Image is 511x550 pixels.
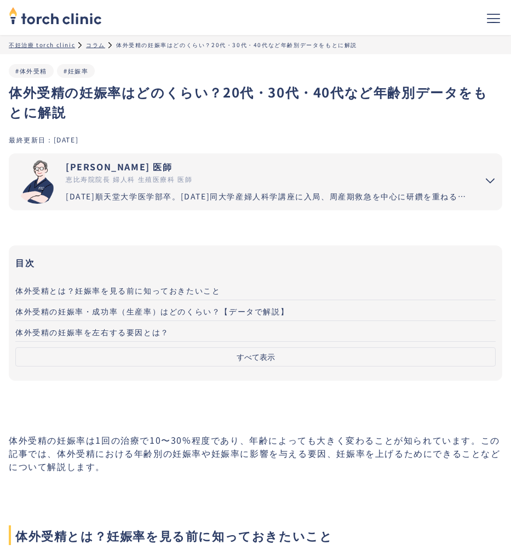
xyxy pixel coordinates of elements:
[66,191,469,202] div: [DATE]順天堂大学医学部卒。[DATE]同大学産婦人科学講座に入局、周産期救急を中心に研鑽を重ねる。[DATE]国内有数の不妊治療施設セントマザー産婦人科医院で、女性不妊症のみでなく男性不妊...
[15,326,169,337] span: 体外受精の妊娠率を左右する要因とは？
[9,41,502,49] ul: パンくずリスト
[15,347,496,366] button: すべて表示
[15,306,289,317] span: 体外受精の妊娠率・成功率（生産率）はどのくらい？【データで解説】
[9,525,502,545] span: 体外受精とは？妊娠率を見る前に知っておきたいこと
[15,300,496,321] a: 体外受精の妊娠率・成功率（生産率）はどのくらい？【データで解説】
[54,135,79,144] div: [DATE]
[15,279,496,300] a: 体外受精とは？妊娠率を見る前に知っておきたいこと
[64,66,88,75] a: #妊娠率
[9,153,502,210] summary: 市山 卓彦 [PERSON_NAME] 医師 恵比寿院院長 婦人科 生殖医療科 医師 [DATE]順天堂大学医学部卒。[DATE]同大学産婦人科学講座に入局、周産期救急を中心に研鑽を重ねる。[D...
[9,41,75,49] a: 不妊治療 torch clinic
[9,153,469,210] a: [PERSON_NAME] 医師 恵比寿院院長 婦人科 生殖医療科 医師 [DATE]順天堂大学医学部卒。[DATE]同大学産婦人科学講座に入局、周産期救急を中心に研鑽を重ねる。[DATE]国内...
[66,160,469,173] div: [PERSON_NAME] 医師
[15,254,496,271] h3: 目次
[15,66,47,75] a: #体外受精
[9,3,102,27] img: torch clinic
[15,321,496,342] a: 体外受精の妊娠率を左右する要因とは？
[15,160,59,204] img: 市山 卓彦
[9,82,502,122] h1: 体外受精の妊娠率はどのくらい？20代・30代・40代など年齢別データをもとに解説
[116,41,357,49] div: 体外受精の妊娠率はどのくらい？20代・30代・40代など年齢別データをもとに解説
[66,174,469,184] div: 恵比寿院院長 婦人科 生殖医療科 医師
[15,285,220,296] span: 体外受精とは？妊娠率を見る前に知っておきたいこと
[86,41,105,49] a: コラム
[9,135,54,144] div: 最終更新日：
[9,8,102,27] a: home
[9,433,502,473] p: 体外受精の妊娠率は1回の治療で10〜30%程度であり、年齢によっても大きく変わることが知られています。この記事では、体外受精における年齢別の妊娠率や妊娠率に影響を与える要因、妊娠率を上げるために...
